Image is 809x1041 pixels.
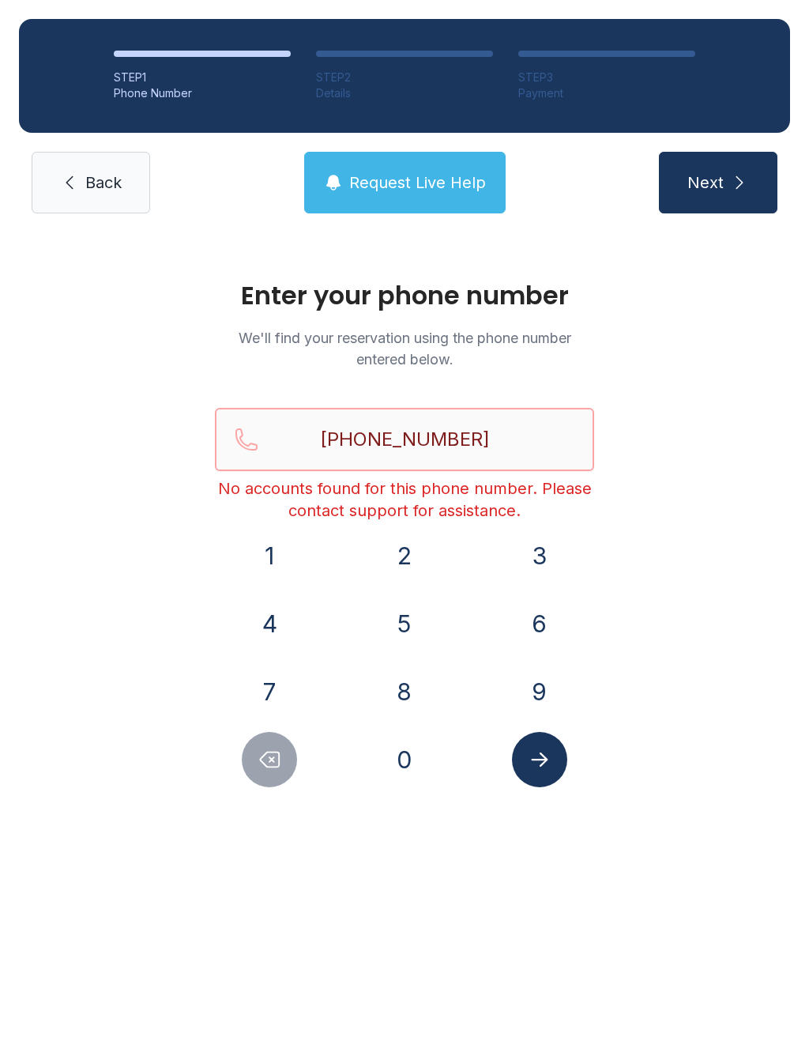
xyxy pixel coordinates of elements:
[512,732,567,787] button: Submit lookup form
[512,664,567,719] button: 9
[512,528,567,583] button: 3
[512,596,567,651] button: 6
[242,664,297,719] button: 7
[377,528,432,583] button: 2
[316,70,493,85] div: STEP 2
[687,172,724,194] span: Next
[242,528,297,583] button: 1
[316,85,493,101] div: Details
[518,70,695,85] div: STEP 3
[377,664,432,719] button: 8
[215,477,594,522] div: No accounts found for this phone number. Please contact support for assistance.
[518,85,695,101] div: Payment
[85,172,122,194] span: Back
[377,732,432,787] button: 0
[242,596,297,651] button: 4
[215,283,594,308] h1: Enter your phone number
[215,408,594,471] input: Reservation phone number
[114,85,291,101] div: Phone Number
[114,70,291,85] div: STEP 1
[215,327,594,370] p: We'll find your reservation using the phone number entered below.
[242,732,297,787] button: Delete number
[349,172,486,194] span: Request Live Help
[377,596,432,651] button: 5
